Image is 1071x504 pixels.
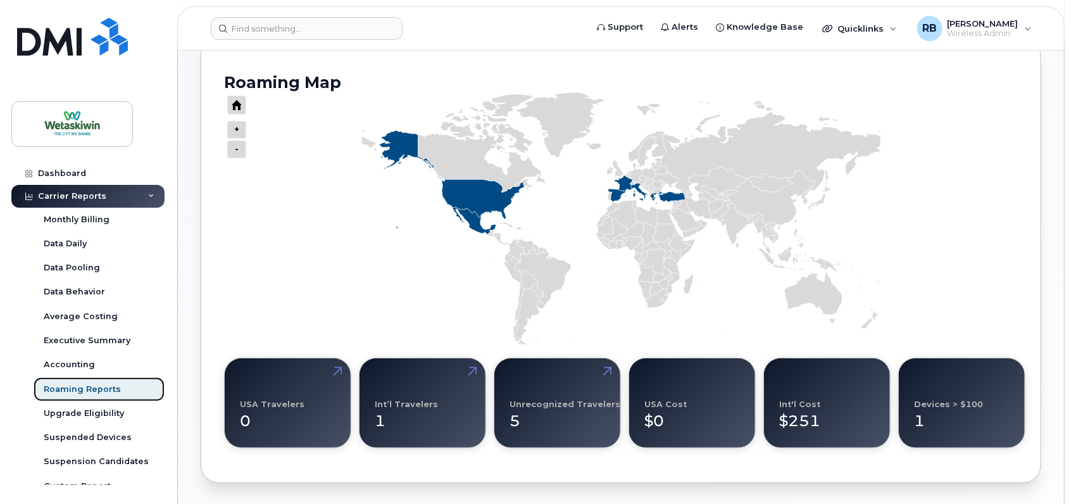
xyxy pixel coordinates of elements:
[813,16,906,41] div: Quicklinks
[837,23,884,34] span: Quicklinks
[707,15,812,40] a: Knowledge Base
[672,21,698,34] span: Alerts
[362,92,880,346] g: Series
[908,16,1041,41] div: Richard Bennett
[948,28,1018,39] span: Wireless Admin
[588,15,652,40] a: Support
[227,121,246,139] g: Press ENTER to zoom out
[510,400,620,409] div: Unrecognized Travelers
[240,400,335,432] div: 0
[922,21,937,36] span: RB
[218,86,1018,346] g: Chart
[779,400,820,409] div: Int'l Cost
[227,141,246,158] g: Press ENTER to zoom in
[779,400,875,432] div: $251
[652,15,707,40] a: Alerts
[240,400,304,409] div: USA Travelers
[510,400,605,432] div: 5
[644,400,687,409] div: USA Cost
[224,73,1018,92] h2: Roaming Map
[948,18,1018,28] span: [PERSON_NAME]
[727,21,803,34] span: Knowledge Base
[375,400,438,409] div: Int’l Travelers
[211,17,403,40] input: Find something...
[914,400,983,409] div: Devices > $100
[375,400,470,432] div: 1
[644,400,740,432] div: $0
[608,21,643,34] span: Support
[914,400,1010,432] div: 1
